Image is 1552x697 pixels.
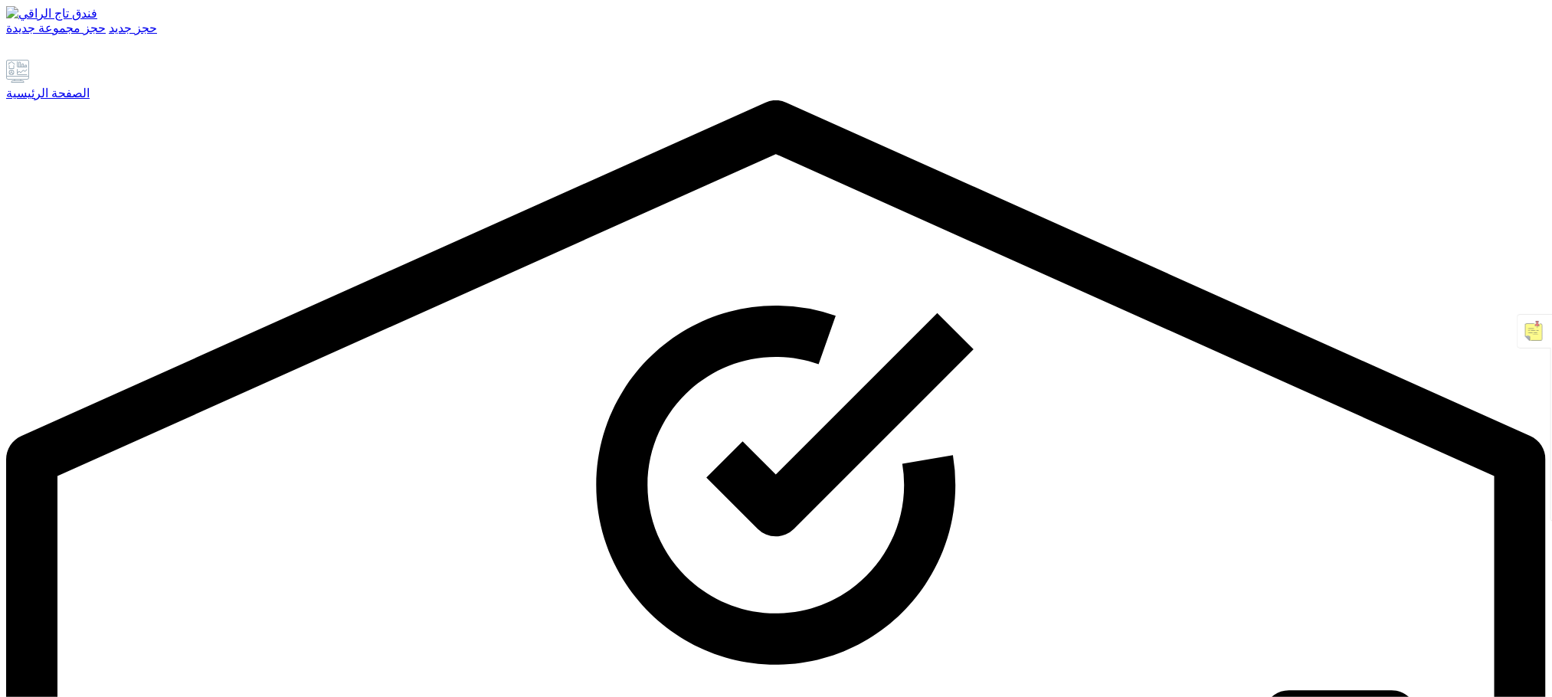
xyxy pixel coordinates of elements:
[6,87,90,100] font: الصفحة الرئيسية
[109,21,157,34] a: حجز جديد
[29,46,49,59] a: إعدادات
[6,6,1546,21] a: فندق تاج الراقي
[6,60,1546,100] a: الصفحة الرئيسية
[6,6,97,21] img: فندق تاج الراقي
[6,46,26,59] a: يدعم
[6,21,106,34] a: حجز مجموعة جديدة
[52,46,70,59] a: تعليقات الموظفين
